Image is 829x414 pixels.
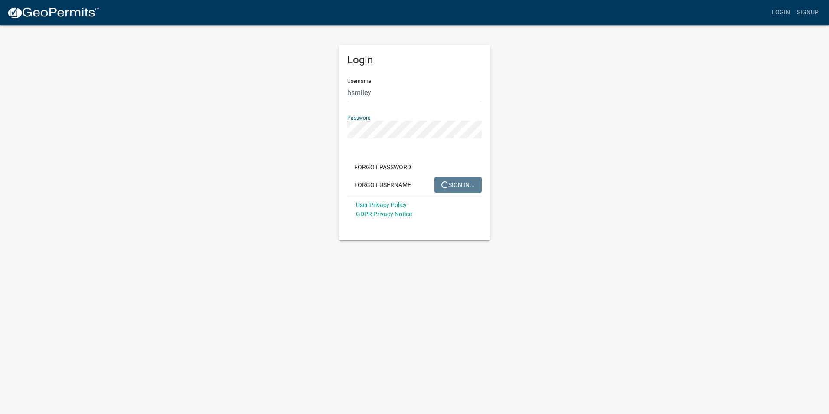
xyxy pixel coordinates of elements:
span: SIGN IN... [441,181,475,188]
button: Forgot Username [347,177,418,193]
a: Signup [793,4,822,21]
a: User Privacy Policy [356,201,407,208]
h5: Login [347,54,482,66]
button: Forgot Password [347,159,418,175]
button: SIGN IN... [434,177,482,193]
a: GDPR Privacy Notice [356,210,412,217]
a: Login [768,4,793,21]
